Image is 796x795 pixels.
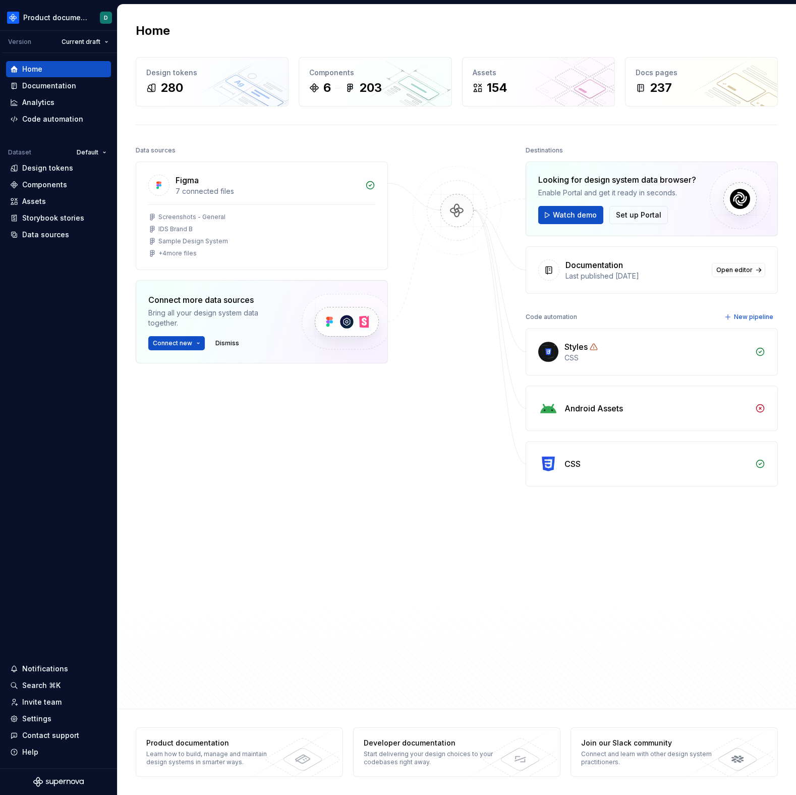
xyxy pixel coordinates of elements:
[72,145,111,160] button: Default
[22,697,62,707] div: Invite team
[526,143,563,157] div: Destinations
[565,259,623,271] div: Documentation
[6,193,111,209] a: Assets
[553,210,597,220] span: Watch demo
[6,210,111,226] a: Storybook stories
[211,336,244,350] button: Dismiss
[22,213,84,223] div: Storybook stories
[22,180,67,190] div: Components
[6,727,111,744] button: Contact support
[158,237,228,245] div: Sample Design System
[6,711,111,727] a: Settings
[153,339,192,347] span: Connect new
[364,738,498,748] div: Developer documentation
[6,661,111,677] button: Notifications
[22,747,38,757] div: Help
[22,680,61,691] div: Search ⌘K
[148,336,205,350] button: Connect new
[160,80,183,96] div: 280
[22,114,83,124] div: Code automation
[136,23,170,39] h2: Home
[6,177,111,193] a: Components
[564,458,581,470] div: CSS
[22,81,76,91] div: Documentation
[6,61,111,77] a: Home
[8,38,31,46] div: Version
[22,64,42,74] div: Home
[6,677,111,694] button: Search ⌘K
[22,664,68,674] div: Notifications
[146,750,281,766] div: Learn how to build, manage and maintain design systems in smarter ways.
[6,111,111,127] a: Code automation
[650,80,672,96] div: 237
[148,294,285,306] div: Connect more data sources
[22,230,69,240] div: Data sources
[571,727,778,777] a: Join our Slack communityConnect and learn with other design system practitioners.
[136,727,343,777] a: Product documentationLearn how to build, manage and maintain design systems in smarter ways.
[77,148,98,156] span: Default
[538,206,603,224] button: Watch demo
[581,738,716,748] div: Join our Slack community
[158,213,225,221] div: Screenshots - General
[146,68,278,78] div: Design tokens
[7,12,19,24] img: 87691e09-aac2-46b6-b153-b9fe4eb63333.png
[33,777,84,787] svg: Supernova Logo
[23,13,88,23] div: Product documentation
[625,57,778,107] a: Docs pages237
[158,225,193,233] div: IDS Brand B
[526,310,577,324] div: Code automation
[6,160,111,176] a: Design tokens
[609,206,668,224] button: Set up Portal
[57,35,113,49] button: Current draft
[158,249,197,257] div: + 4 more files
[581,750,716,766] div: Connect and learn with other design system practitioners.
[538,188,696,198] div: Enable Portal and get it ready in seconds.
[6,694,111,710] a: Invite team
[2,7,115,28] button: Product documentationD
[8,148,31,156] div: Dataset
[136,143,176,157] div: Data sources
[22,730,79,740] div: Contact support
[359,80,382,96] div: 203
[309,68,441,78] div: Components
[712,263,765,277] a: Open editor
[22,196,46,206] div: Assets
[323,80,331,96] div: 6
[299,57,451,107] a: Components6203
[6,94,111,111] a: Analytics
[148,308,285,328] div: Bring all your design system data together.
[22,163,73,173] div: Design tokens
[6,227,111,243] a: Data sources
[104,14,108,22] div: D
[22,97,54,108] div: Analytics
[538,174,696,186] div: Looking for design system data browser?
[564,353,749,363] div: CSS
[462,57,615,107] a: Assets154
[22,714,51,724] div: Settings
[176,186,359,196] div: 7 connected files
[716,266,753,274] span: Open editor
[565,271,706,281] div: Last published [DATE]
[6,744,111,760] button: Help
[353,727,560,777] a: Developer documentationStart delivering your design choices to your codebases right away.
[364,750,498,766] div: Start delivering your design choices to your codebases right away.
[564,402,623,414] div: Android Assets
[487,80,507,96] div: 154
[136,162,388,270] a: Figma7 connected filesScreenshots - GeneralIDS Brand BSample Design System+4more files
[564,341,588,353] div: Styles
[176,174,199,186] div: Figma
[136,57,289,107] a: Design tokens280
[146,738,281,748] div: Product documentation
[215,339,239,347] span: Dismiss
[6,78,111,94] a: Documentation
[636,68,767,78] div: Docs pages
[734,313,773,321] span: New pipeline
[616,210,661,220] span: Set up Portal
[473,68,604,78] div: Assets
[62,38,100,46] span: Current draft
[721,310,778,324] button: New pipeline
